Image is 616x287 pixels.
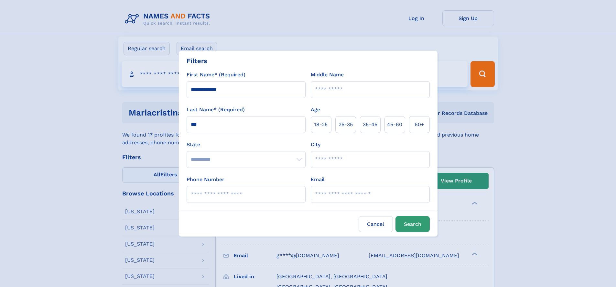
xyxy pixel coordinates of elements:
[187,56,207,66] div: Filters
[415,121,424,128] span: 60+
[363,121,377,128] span: 35‑45
[314,121,328,128] span: 18‑25
[339,121,353,128] span: 25‑35
[387,121,402,128] span: 45‑60
[311,176,325,183] label: Email
[311,71,344,79] label: Middle Name
[187,106,245,114] label: Last Name* (Required)
[187,141,306,149] label: State
[187,176,224,183] label: Phone Number
[187,71,245,79] label: First Name* (Required)
[359,216,393,232] label: Cancel
[311,106,320,114] label: Age
[311,141,320,149] label: City
[395,216,430,232] button: Search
